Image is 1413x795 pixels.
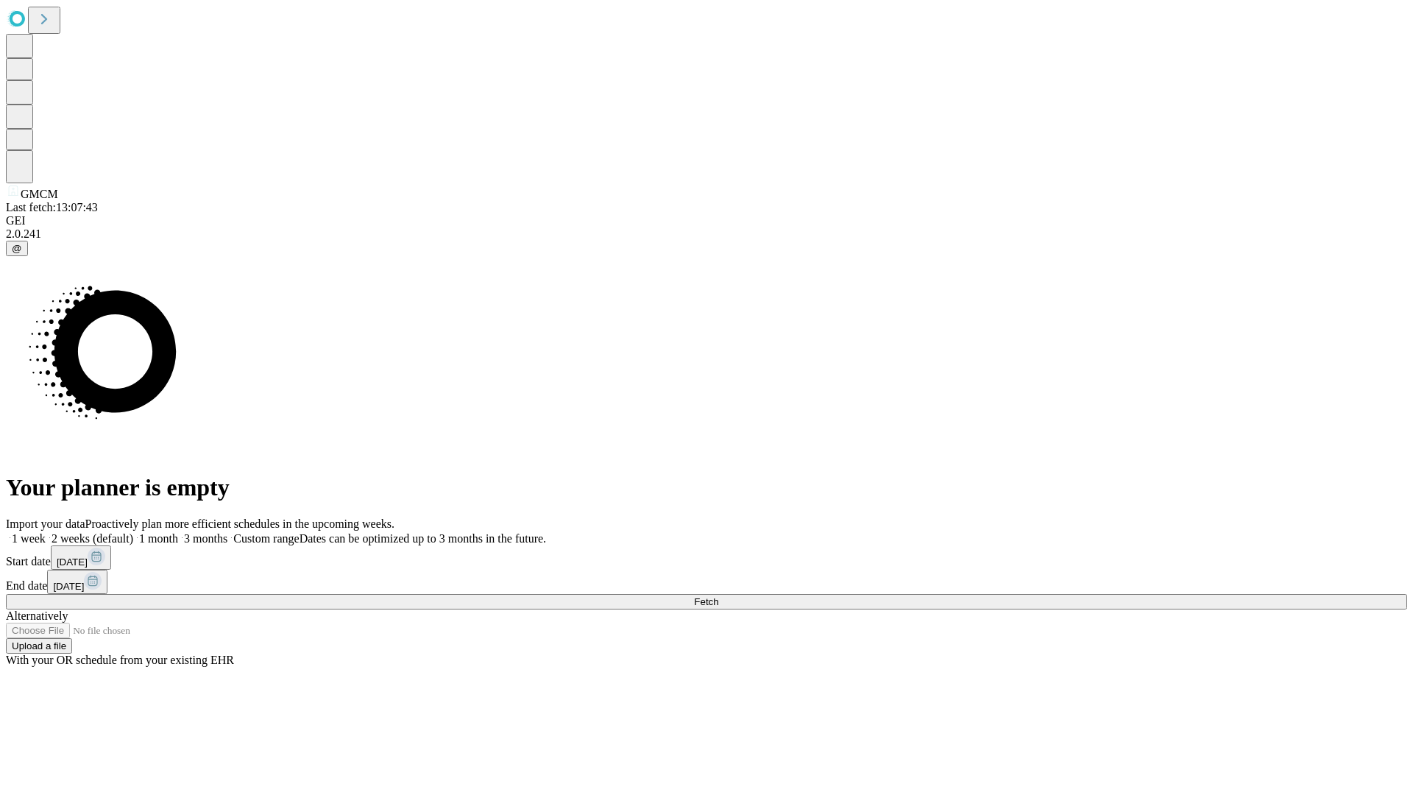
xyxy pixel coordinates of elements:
[47,570,107,594] button: [DATE]
[233,532,299,545] span: Custom range
[6,517,85,530] span: Import your data
[694,596,718,607] span: Fetch
[184,532,227,545] span: 3 months
[6,570,1407,594] div: End date
[6,638,72,654] button: Upload a file
[12,243,22,254] span: @
[6,654,234,666] span: With your OR schedule from your existing EHR
[57,556,88,568] span: [DATE]
[6,201,98,213] span: Last fetch: 13:07:43
[300,532,546,545] span: Dates can be optimized up to 3 months in the future.
[51,545,111,570] button: [DATE]
[12,532,46,545] span: 1 week
[52,532,133,545] span: 2 weeks (default)
[6,227,1407,241] div: 2.0.241
[6,609,68,622] span: Alternatively
[21,188,58,200] span: GMCM
[6,545,1407,570] div: Start date
[6,241,28,256] button: @
[6,594,1407,609] button: Fetch
[6,214,1407,227] div: GEI
[139,532,178,545] span: 1 month
[53,581,84,592] span: [DATE]
[85,517,394,530] span: Proactively plan more efficient schedules in the upcoming weeks.
[6,474,1407,501] h1: Your planner is empty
